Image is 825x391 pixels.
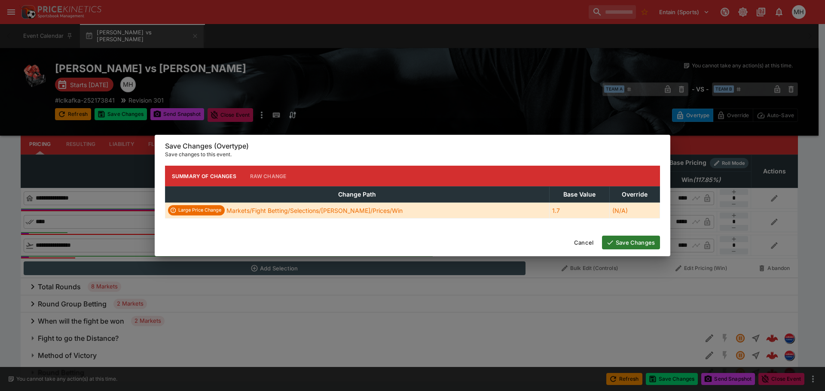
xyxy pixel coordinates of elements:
span: Large Price Change [175,207,225,214]
button: Cancel [569,236,599,249]
button: Save Changes [602,236,660,249]
td: 1.7 [549,203,610,218]
th: Base Value [549,187,610,203]
th: Override [610,187,660,203]
button: Raw Change [243,166,293,186]
button: Summary of Changes [165,166,243,186]
p: Markets/Fight Betting/Selections/[PERSON_NAME]/Prices/Win [226,206,403,215]
p: Save changes to this event. [165,150,660,159]
td: (N/A) [610,203,660,218]
h6: Save Changes (Overtype) [165,142,660,151]
th: Change Path [165,187,550,203]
